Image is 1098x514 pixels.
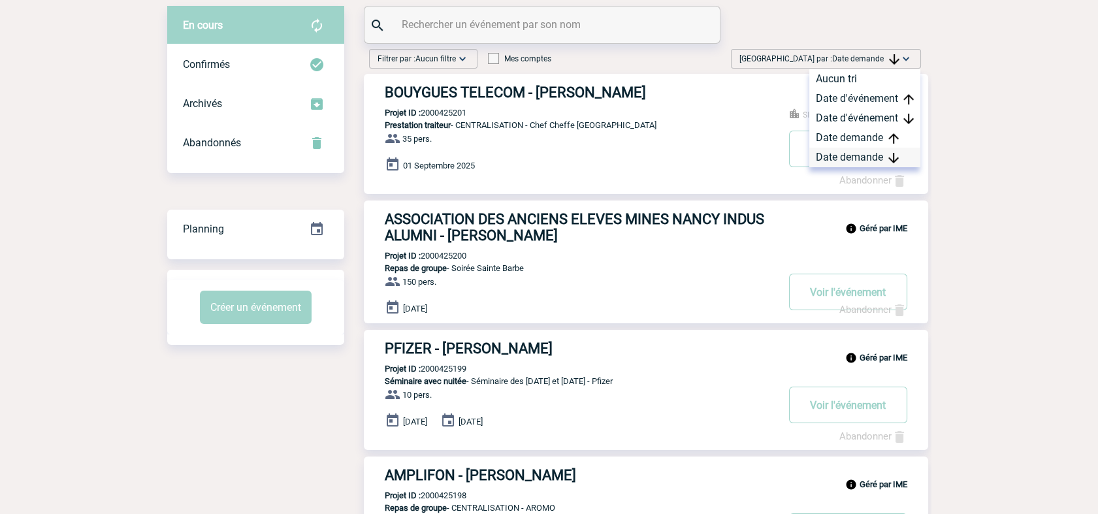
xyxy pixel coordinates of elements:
[364,467,928,483] a: AMPLIFON - [PERSON_NAME]
[167,6,344,45] div: Retrouvez ici tous vos évènements avant confirmation
[183,58,230,71] span: Confirmés
[459,417,483,426] span: [DATE]
[860,353,907,362] b: Géré par IME
[183,137,241,149] span: Abandonnés
[385,251,421,261] b: Projet ID :
[809,69,920,89] div: Aucun tri
[739,52,899,65] span: [GEOGRAPHIC_DATA] par :
[385,120,451,130] span: Prestation traiteur
[402,390,432,400] span: 10 pers.
[167,84,344,123] div: Retrouvez ici tous les événements que vous avez décidé d'archiver
[385,84,777,101] h3: BOUYGUES TELECOM - [PERSON_NAME]
[903,94,914,104] img: arrow_upward.png
[845,479,857,490] img: info_black_24dp.svg
[832,54,899,63] span: Date demande
[364,251,466,261] p: 2000425200
[789,274,907,310] button: Voir l'événement
[183,19,223,31] span: En cours
[385,263,447,273] span: Repas de groupe
[888,153,899,163] img: arrow_downward.png
[788,108,800,120] img: business-24-px-g.png
[839,174,907,186] a: Abandonner
[364,211,928,244] a: ASSOCIATION DES ANCIENS ELEVES MINES NANCY INDUS ALUMNI - [PERSON_NAME]
[903,114,914,124] img: arrow_downward.png
[415,54,456,63] span: Aucun filtre
[385,340,777,357] h3: PFIZER - [PERSON_NAME]
[385,503,447,513] span: Repas de groupe
[364,503,777,513] p: - CENTRALISATION - AROMO
[364,120,777,130] p: - CENTRALISATION - Chef Cheffe [GEOGRAPHIC_DATA]
[167,209,344,248] a: Planning
[809,108,920,128] div: Date d'événement
[789,131,907,167] button: Voir l'événement
[402,134,432,144] span: 35 pers.
[364,490,466,500] p: 2000425198
[364,263,777,273] p: - Soirée Sainte Barbe
[860,479,907,489] b: Géré par IME
[385,108,421,118] b: Projet ID :
[888,133,899,144] img: arrow_upward.png
[889,54,899,65] img: arrow_downward.png
[385,211,777,244] h3: ASSOCIATION DES ANCIENS ELEVES MINES NANCY INDUS ALUMNI - [PERSON_NAME]
[899,52,912,65] img: baseline_expand_more_white_24dp-b.png
[809,148,920,167] div: Date demande
[860,223,907,233] b: Géré par IME
[167,123,344,163] div: Retrouvez ici tous vos événements annulés
[403,161,475,170] span: 01 Septembre 2025
[788,108,907,120] p: SITE DE BOULOGNE-BILLANCOURT
[200,291,312,324] button: Créer un événement
[364,364,466,374] p: 2000425199
[402,277,436,287] span: 150 pers.
[378,52,456,65] span: Filtrer par :
[183,97,222,110] span: Archivés
[385,490,421,500] b: Projet ID :
[398,15,689,34] input: Rechercher un événement par son nom
[167,210,344,249] div: Retrouvez ici tous vos événements organisés par date et état d'avancement
[364,376,777,386] p: - Séminaire des [DATE] et [DATE] - Pfizer
[364,84,928,101] a: BOUYGUES TELECOM - [PERSON_NAME]
[839,430,907,442] a: Abandonner
[809,128,920,148] div: Date demande
[845,223,857,234] img: info_black_24dp.svg
[809,89,920,108] div: Date d'événement
[845,352,857,364] img: info_black_24dp.svg
[789,387,907,423] button: Voir l'événement
[403,417,427,426] span: [DATE]
[403,304,427,313] span: [DATE]
[364,340,928,357] a: PFIZER - [PERSON_NAME]
[456,52,469,65] img: baseline_expand_more_white_24dp-b.png
[385,364,421,374] b: Projet ID :
[183,223,224,235] span: Planning
[385,467,777,483] h3: AMPLIFON - [PERSON_NAME]
[364,108,466,118] p: 2000425201
[488,54,551,63] label: Mes comptes
[839,304,907,315] a: Abandonner
[385,376,466,386] span: Séminaire avec nuitée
